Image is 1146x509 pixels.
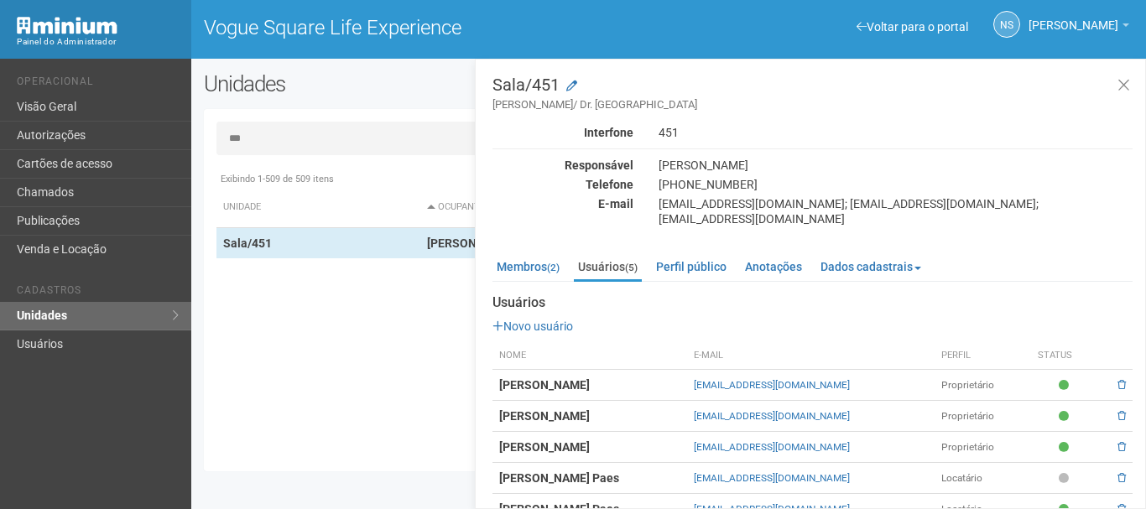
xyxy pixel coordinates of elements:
th: Perfil [935,342,1031,370]
strong: Usuários [492,295,1133,310]
a: Novo usuário [492,319,573,333]
a: [PERSON_NAME] [1029,21,1129,34]
div: Exibindo 1-509 de 509 itens [216,172,1121,187]
small: (2) [547,262,560,273]
th: Unidade: activate to sort column ascending [216,187,421,228]
a: [EMAIL_ADDRESS][DOMAIN_NAME] [694,441,850,453]
strong: [PERSON_NAME] [499,409,590,423]
strong: [PERSON_NAME]/ Dr. [GEOGRAPHIC_DATA] [427,236,655,250]
th: Status [1031,342,1101,370]
span: Ativo [1059,409,1073,423]
strong: [PERSON_NAME] [499,378,590,392]
a: Modificar a unidade [566,78,577,95]
span: Pendente [1059,471,1073,486]
a: Anotações [741,254,806,279]
img: Minium [17,17,117,34]
a: Usuários(5) [574,254,642,282]
td: Proprietário [935,370,1031,401]
small: [PERSON_NAME]/ Dr. [GEOGRAPHIC_DATA] [492,97,1133,112]
span: Nicolle Silva [1029,3,1118,32]
td: Proprietário [935,401,1031,432]
div: Interfone [480,125,646,140]
a: [EMAIL_ADDRESS][DOMAIN_NAME] [694,410,850,422]
th: E-mail [687,342,935,370]
strong: [PERSON_NAME] Paes [499,471,619,485]
a: [EMAIL_ADDRESS][DOMAIN_NAME] [694,472,850,484]
td: Locatário [935,463,1031,494]
h2: Unidades [204,71,576,96]
li: Operacional [17,75,179,93]
td: Proprietário [935,432,1031,463]
th: Nome [492,342,687,370]
h1: Vogue Square Life Experience [204,17,656,39]
small: (5) [625,262,638,273]
a: [EMAIL_ADDRESS][DOMAIN_NAME] [694,379,850,391]
span: Ativo [1059,378,1073,392]
span: Ativo [1059,440,1073,454]
strong: Sala/451 [223,236,272,250]
div: [EMAIL_ADDRESS][DOMAIN_NAME]; [EMAIL_ADDRESS][DOMAIN_NAME]; [EMAIL_ADDRESS][DOMAIN_NAME] [646,196,1145,226]
a: Membros(2) [492,254,564,279]
div: [PHONE_NUMBER] [646,177,1145,192]
a: Perfil público [652,254,731,279]
li: Cadastros [17,284,179,302]
div: Telefone [480,177,646,192]
div: E-mail [480,196,646,211]
a: Voltar para o portal [857,20,968,34]
div: [PERSON_NAME] [646,158,1145,173]
div: 451 [646,125,1145,140]
th: Ocupante: activate to sort column descending [420,187,795,228]
strong: [PERSON_NAME] [499,440,590,454]
h3: Sala/451 [492,76,1133,112]
div: Responsável [480,158,646,173]
div: Painel do Administrador [17,34,179,49]
a: Dados cadastrais [816,254,925,279]
a: NS [993,11,1020,38]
